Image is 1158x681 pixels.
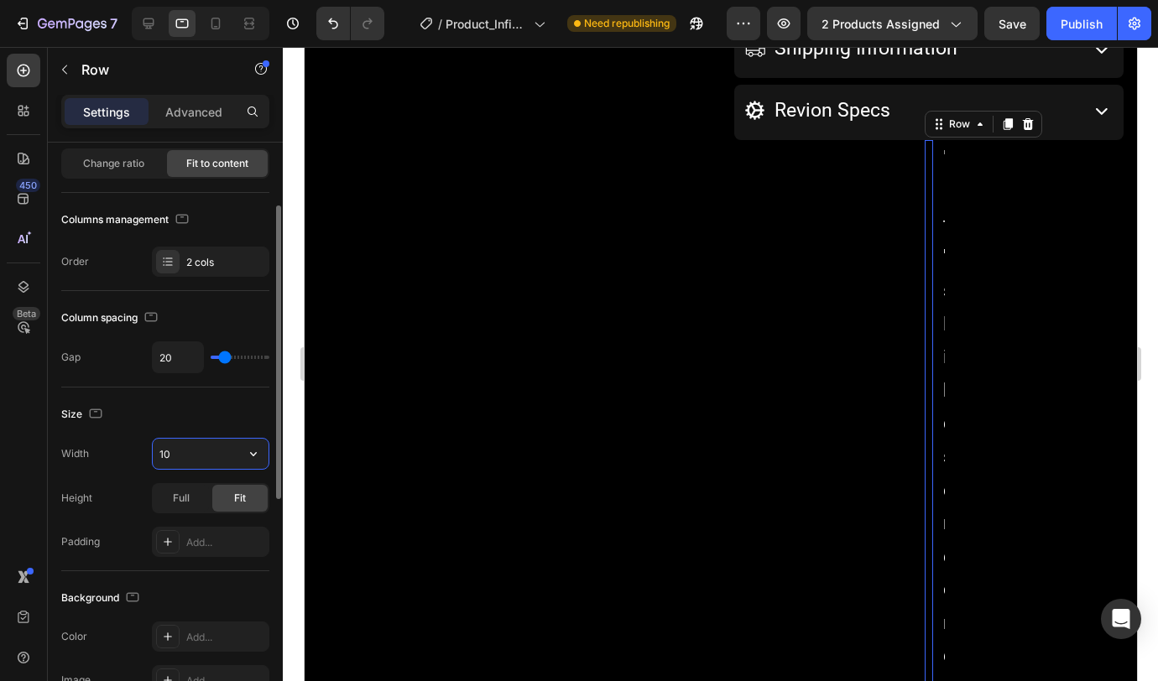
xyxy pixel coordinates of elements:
span: Save [999,17,1026,31]
div: Row [641,70,669,85]
div: Column spacing [61,307,161,330]
div: 2 cols [186,255,265,270]
span: 2 products assigned [822,15,940,33]
button: 7 [7,7,125,40]
div: Size [61,403,106,426]
button: Save [984,7,1040,40]
div: Order [61,254,89,269]
span: Fit [234,491,246,506]
div: Height [61,491,92,506]
span: Full [173,491,190,506]
div: Add... [186,630,265,645]
div: Beta [13,307,40,320]
span: / [438,15,442,33]
div: Add... [186,535,265,550]
button: Publish [1046,7,1117,40]
span: Need republishing [584,16,670,31]
div: Publish [1061,15,1103,33]
span: Change ratio [83,156,144,171]
p: Settings [83,103,130,121]
div: Open Intercom Messenger [1101,599,1141,639]
button: 2 products assigned [807,7,978,40]
div: Color [61,629,87,644]
span: Product_InfinityHOOP [446,15,527,33]
span: Revion Specs [470,52,586,75]
div: Gap [61,350,81,365]
div: 450 [16,179,40,192]
div: Padding [61,534,100,549]
span: Fit to content [186,156,248,171]
div: Background [61,587,143,610]
div: Undo/Redo [316,7,384,40]
input: Auto [153,342,203,372]
div: Columns management [61,209,192,231]
iframe: Design area [305,47,1137,681]
p: Row [81,60,224,80]
p: Advanced [165,103,222,121]
p: 7 [110,13,117,34]
div: Width [61,446,89,461]
input: Auto [153,439,269,469]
